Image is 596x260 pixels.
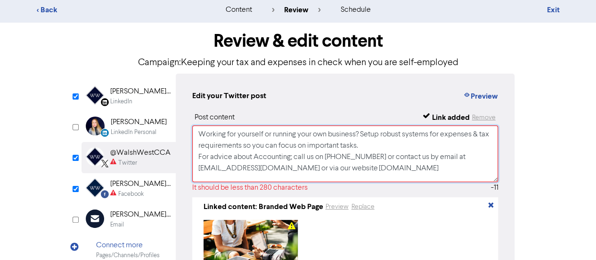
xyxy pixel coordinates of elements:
div: [PERSON_NAME] West Chartered Certified Accountants - Estate & Probate Lawyers [110,86,171,97]
div: Twitter@WalshWestCCATwitter [82,142,176,173]
div: Linked content: Branded Web Page [204,201,323,212]
p: Campaign: Keeping your tax and expenses in check when you are self-employed [82,56,515,70]
img: Linkedin [86,86,104,105]
div: LinkedIn [110,97,132,106]
div: Email [110,220,124,229]
button: Preview [462,90,498,102]
div: [PERSON_NAME] West CCA - [PERSON_NAME] West LAW [110,209,171,220]
div: LinkedinPersonal [PERSON_NAME]LinkedIn Personal [82,111,176,142]
iframe: Chat Widget [549,215,596,260]
textarea: Working for yourself or running your own business? Setup robust systems for expenses & tax requir... [192,126,498,182]
div: [PERSON_NAME] West CCA - [PERSON_NAME] West LAWEmail [82,204,176,235]
a: Preview [325,203,349,210]
div: @WalshWestCCA [110,147,171,159]
div: Post content [195,112,235,123]
button: Replace [351,201,375,212]
div: content [225,4,252,16]
div: It should be less than 280 characters [192,182,308,193]
a: Exit [547,5,559,15]
div: Facebook [PERSON_NAME] West Chartered Certified AccountantsFacebook [82,173,176,204]
h1: Review & edit content [82,30,515,52]
img: Facebook [86,178,104,197]
div: Connect more [96,240,160,251]
div: Facebook [118,190,144,199]
div: Edit your Twitter post [192,90,266,102]
img: Twitter [86,147,104,166]
div: schedule [340,4,370,16]
div: -11 [490,182,498,193]
div: [PERSON_NAME] West Chartered Certified Accountants [110,178,171,190]
div: LinkedIn Personal [111,128,156,137]
img: LinkedinPersonal [86,117,105,135]
div: Twitter [118,159,137,168]
div: Linkedin [PERSON_NAME] West Chartered Certified Accountants - Estate & Probate LawyersLinkedIn [82,81,176,111]
div: Link added [432,112,469,123]
div: < Back [37,4,202,16]
div: [PERSON_NAME] [111,117,167,128]
div: review [271,4,320,16]
button: Remove [471,112,496,123]
button: Preview [325,201,349,212]
div: Pages/Channels/Profiles [96,251,160,260]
